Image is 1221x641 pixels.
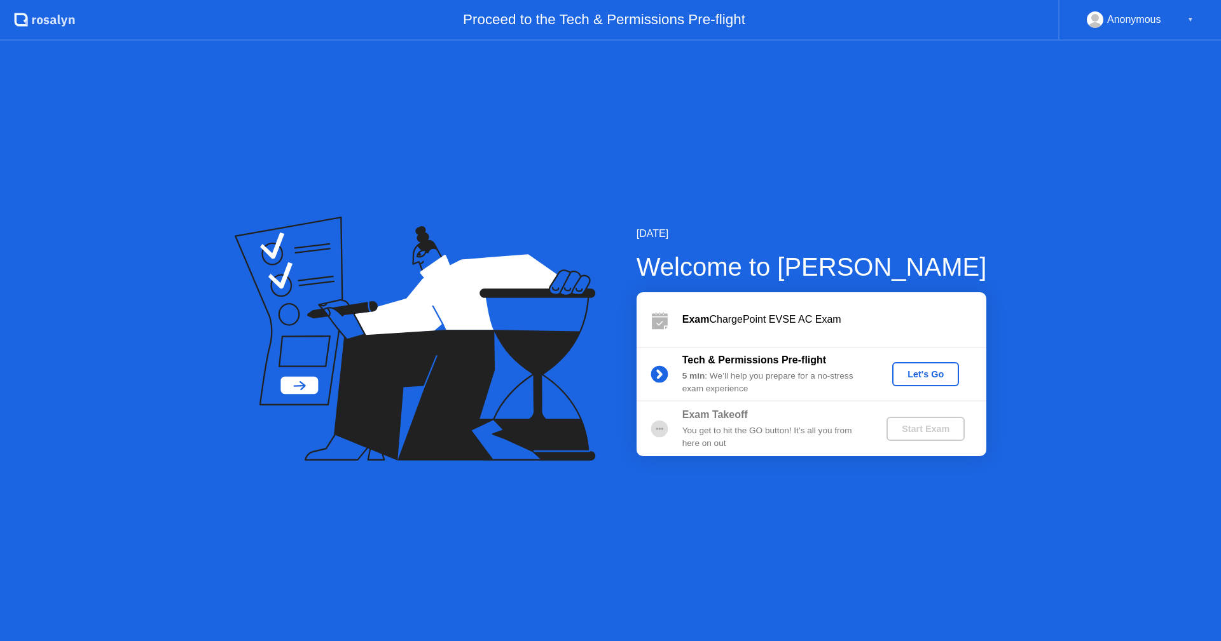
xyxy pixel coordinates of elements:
b: 5 min [682,371,705,381]
div: Start Exam [892,424,960,434]
div: ▼ [1187,11,1194,28]
div: Anonymous [1107,11,1161,28]
b: Exam Takeoff [682,409,748,420]
button: Start Exam [886,417,965,441]
div: [DATE] [637,226,987,241]
button: Let's Go [892,362,959,386]
b: Exam [682,314,710,325]
b: Tech & Permissions Pre-flight [682,354,826,365]
div: You get to hit the GO button! It’s all you from here on out [682,424,866,450]
div: : We’ll help you prepare for a no-stress exam experience [682,370,866,396]
div: Welcome to [PERSON_NAME] [637,248,987,286]
div: Let's Go [897,369,954,379]
div: ChargePoint EVSE AC Exam [682,312,986,327]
